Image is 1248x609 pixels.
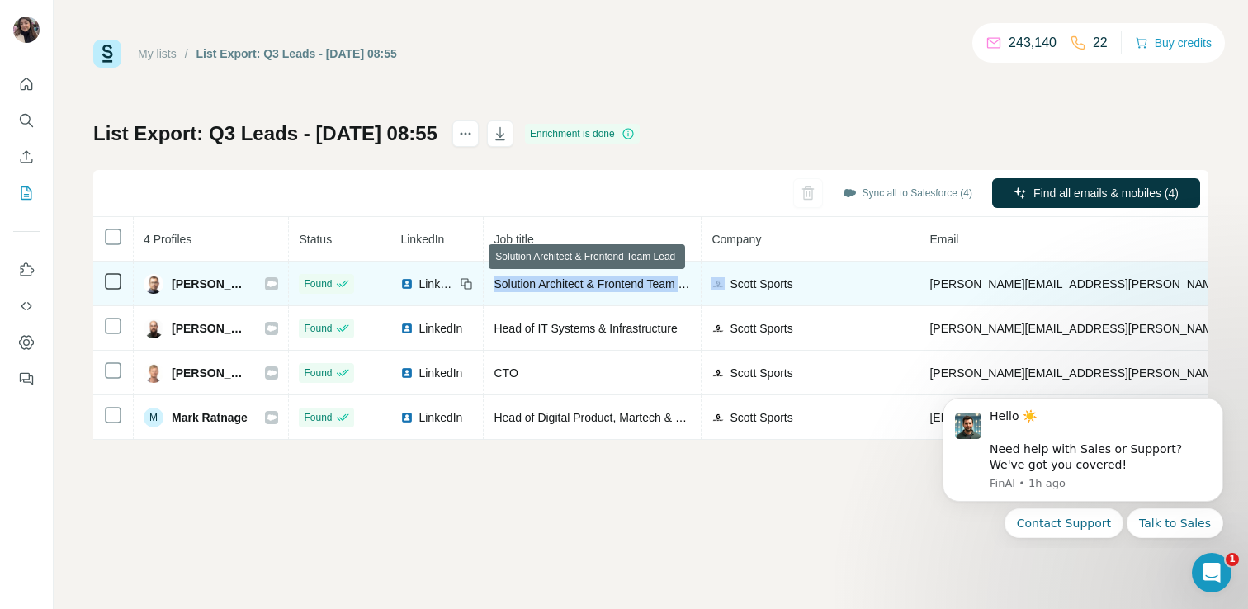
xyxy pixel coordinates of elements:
button: Use Surfe API [13,291,40,321]
div: Enrichment is done [525,124,640,144]
span: LinkedIn [418,409,462,426]
span: [PERSON_NAME] [172,276,248,292]
img: Avatar [144,363,163,383]
span: Found [304,321,332,336]
span: Scott Sports [730,276,792,292]
p: 243,140 [1009,33,1057,53]
span: LinkedIn [418,276,455,292]
div: M [144,408,163,427]
span: CTO [494,366,518,380]
span: Company [711,233,761,246]
button: Dashboard [13,328,40,357]
img: Surfe Logo [93,40,121,68]
span: Head of IT Systems & Infrastructure [494,322,677,335]
img: LinkedIn logo [400,322,414,335]
span: 1 [1226,553,1239,566]
span: Status [299,233,332,246]
span: Solution Architect & Frontend Team Lead [494,277,703,290]
button: Find all emails & mobiles (4) [992,178,1200,208]
span: Find all emails & mobiles (4) [1033,185,1179,201]
span: Found [304,276,332,291]
button: Search [13,106,40,135]
span: Scott Sports [730,409,792,426]
img: Avatar [144,274,163,294]
img: company-logo [711,411,725,424]
span: 4 Profiles [144,233,191,246]
span: LinkedIn [400,233,444,246]
img: company-logo [711,277,725,290]
span: Found [304,410,332,425]
span: Scott Sports [730,320,792,337]
span: Found [304,366,332,380]
h1: List Export: Q3 Leads - [DATE] 08:55 [93,120,437,147]
img: Avatar [144,319,163,338]
img: LinkedIn logo [400,411,414,424]
button: Buy credits [1135,31,1212,54]
iframe: Intercom live chat [1192,553,1231,592]
span: LinkedIn [418,320,462,337]
img: LinkedIn logo [400,277,414,290]
button: Feedback [13,364,40,394]
span: [PERSON_NAME] [172,320,248,337]
div: List Export: Q3 Leads - [DATE] 08:55 [196,45,397,62]
button: Sync all to Salesforce (4) [831,181,984,205]
button: Quick start [13,69,40,99]
span: Scott Sports [730,365,792,381]
button: Enrich CSV [13,142,40,172]
iframe: Intercom notifications message [918,383,1248,548]
img: company-logo [711,366,725,380]
p: 22 [1093,33,1108,53]
span: LinkedIn [418,365,462,381]
span: Email [929,233,958,246]
span: [PERSON_NAME] [172,365,248,381]
button: My lists [13,178,40,208]
li: / [185,45,188,62]
button: actions [452,120,479,147]
a: My lists [138,47,177,60]
img: Avatar [13,17,40,43]
button: Use Surfe on LinkedIn [13,255,40,285]
img: LinkedIn logo [400,366,414,380]
span: Mark Ratnage [172,409,248,426]
span: Job title [494,233,533,246]
span: Head of Digital Product, Martech & Web Analytics [494,411,747,424]
img: company-logo [711,322,725,335]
